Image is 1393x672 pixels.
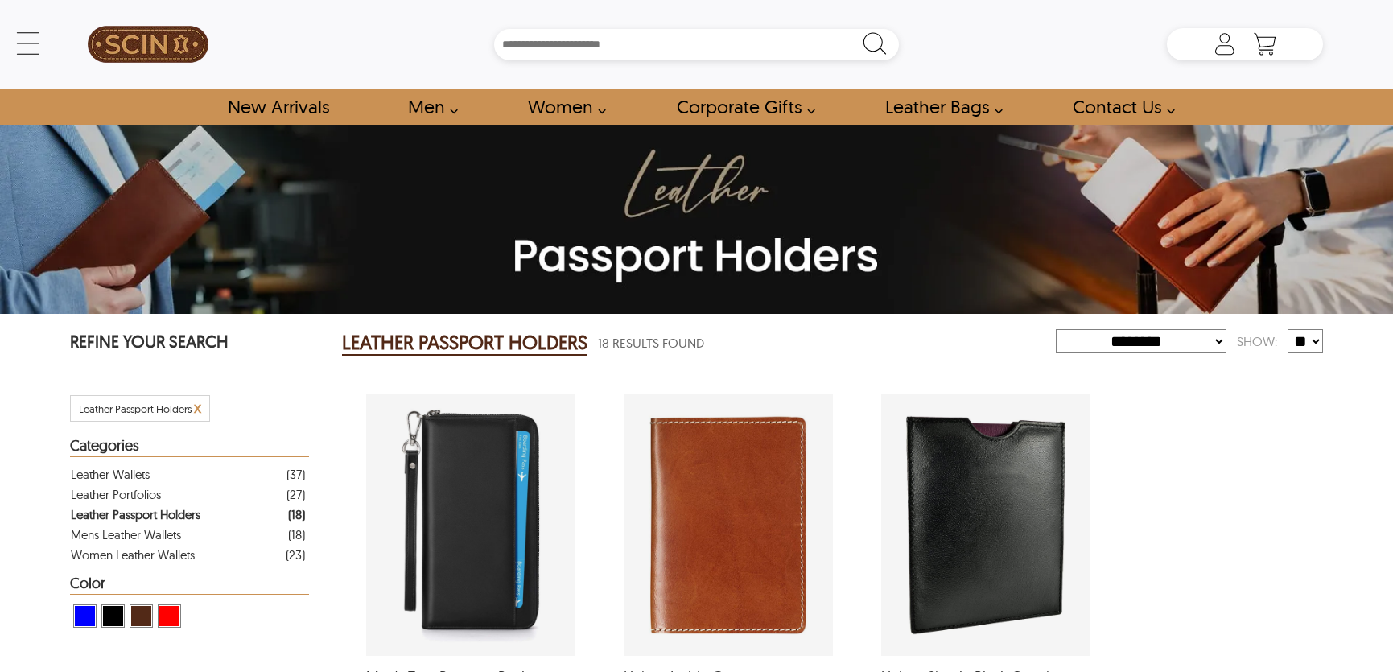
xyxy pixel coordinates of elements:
div: ( 27 ) [286,484,305,505]
div: View Blue Leather Passport Holders [73,604,97,628]
p: REFINE YOUR SEARCH [70,330,309,357]
span: x [194,398,201,417]
a: Cancel Filter [194,402,201,415]
div: Women Leather Wallets [71,545,195,565]
h2: LEATHER PASSPORT HOLDERS [342,330,587,356]
a: Filter Leather Passport Holders [71,505,305,525]
span: 18 Results Found [598,333,704,353]
div: Mens Leather Wallets [71,525,181,545]
div: View Black Leather Passport Holders [101,604,125,628]
div: Show: [1226,328,1288,356]
div: Heading Filter Leather Passport Holders by Color [70,575,309,595]
a: Filter Leather Wallets [71,464,305,484]
a: Filter Leather Portfolios [71,484,305,505]
a: SCIN [70,8,227,80]
div: ( 18 ) [288,525,305,545]
a: Shop Women Leather Jackets [509,89,615,125]
a: Filter Women Leather Wallets [71,545,305,565]
div: Leather Wallets [71,464,150,484]
div: View Brown ( Brand Color ) Leather Passport Holders [130,604,153,628]
div: ( 37 ) [286,464,305,484]
a: Shopping Cart [1249,32,1281,56]
a: shop men's leather jackets [389,89,467,125]
a: Shop New Arrivals [209,89,347,125]
div: View Red Leather Passport Holders [158,604,181,628]
div: Heading Filter Leather Passport Holders by Categories [70,438,309,457]
a: Shop Leather Bags [867,89,1012,125]
div: Leather Passport Holders 18 Results Found [342,327,1057,359]
div: ( 23 ) [286,545,305,565]
img: SCIN [88,8,208,80]
div: ( 18 ) [288,505,305,525]
a: Filter Mens Leather Wallets [71,525,305,545]
span: Filter Leather Passport Holders [79,402,192,415]
a: contact-us [1054,89,1184,125]
div: Leather Passport Holders [71,505,200,525]
div: Leather Portfolios [71,484,161,505]
a: Shop Leather Corporate Gifts [658,89,824,125]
